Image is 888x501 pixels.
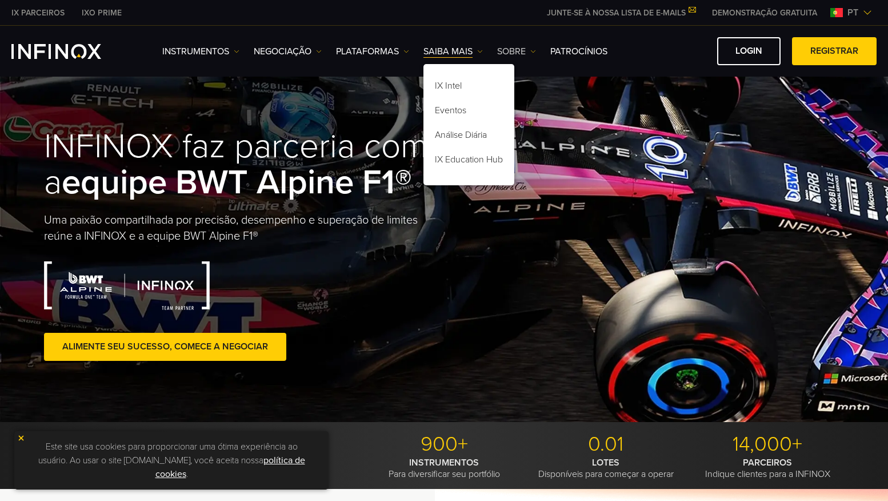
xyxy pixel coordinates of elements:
a: SOBRE [497,45,536,58]
a: INFINOX [3,7,73,19]
a: Patrocínios [550,45,607,58]
a: JUNTE-SE À NOSSA LISTA DE E-MAILS [538,8,703,18]
p: Para diversificar seu portfólio [367,457,521,480]
span: pt [843,6,863,19]
p: 0.01 [529,432,682,457]
p: 900+ [367,432,521,457]
h1: INFINOX faz parceria com a [44,129,444,201]
a: PLATAFORMAS [336,45,409,58]
img: yellow close icon [17,434,25,442]
a: IX Intel [423,75,514,100]
strong: INSTRUMENTOS [409,457,479,468]
a: Instrumentos [162,45,239,58]
p: 14,000+ [691,432,844,457]
p: Uma paixão compartilhada por precisão, desempenho e superação de limites reúne a INFINOX e a equi... [44,212,444,244]
a: Login [717,37,781,65]
a: IX Education Hub [423,149,514,174]
a: Eventos [423,100,514,125]
strong: LOTES [592,457,619,468]
a: NEGOCIAÇÃO [254,45,322,58]
a: Saiba mais [423,45,483,58]
a: Alimente seu sucesso, comece a negociar [44,333,286,361]
a: Análise Diária [423,125,514,149]
strong: PARCEIROS [743,457,792,468]
a: Registrar [792,37,877,65]
p: Disponíveis para começar a operar [529,457,682,480]
a: INFINOX MENU [703,7,826,19]
strong: equipe BWT Alpine F1® [62,162,412,203]
a: INFINOX Logo [11,44,128,59]
p: Este site usa cookies para proporcionar uma ótima experiência ao usuário. Ao usar o site [DOMAIN_... [20,437,323,484]
p: Indique clientes para a INFINOX [691,457,844,480]
a: INFINOX [73,7,130,19]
